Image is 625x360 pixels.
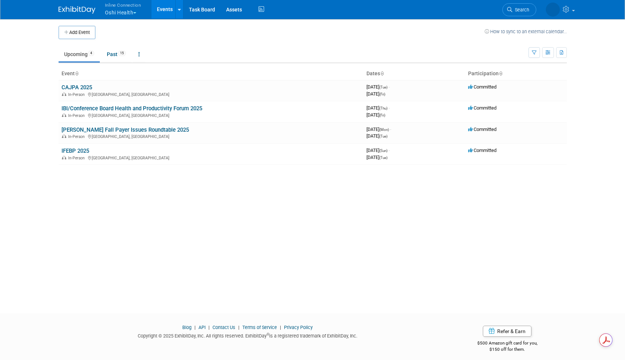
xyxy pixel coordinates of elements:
[364,67,465,80] th: Dates
[68,92,87,97] span: In-Person
[379,134,387,138] span: (Tue)
[62,105,202,112] a: IBI/Conference Board Health and Productivity Forum 2025
[366,133,387,139] span: [DATE]
[59,6,95,14] img: ExhibitDay
[199,325,206,330] a: API
[390,127,391,132] span: -
[379,113,385,117] span: (Fri)
[379,149,387,153] span: (Sun)
[465,67,567,80] th: Participation
[267,332,269,336] sup: ®
[62,113,66,117] img: In-Person Event
[468,84,496,90] span: Committed
[468,105,496,111] span: Committed
[379,106,387,110] span: (Thu)
[62,156,66,159] img: In-Person Event
[546,3,560,17] img: Brian Lew
[366,127,391,132] span: [DATE]
[59,67,364,80] th: Event
[379,85,387,89] span: (Tue)
[213,325,235,330] a: Contact Us
[182,325,192,330] a: Blog
[236,325,241,330] span: |
[366,155,387,160] span: [DATE]
[379,92,385,96] span: (Fri)
[379,156,387,160] span: (Tue)
[366,112,385,118] span: [DATE]
[88,51,94,56] span: 4
[379,128,389,132] span: (Mon)
[366,105,390,111] span: [DATE]
[118,51,126,56] span: 15
[207,325,211,330] span: |
[502,3,536,16] a: Search
[68,156,87,160] span: In-Person
[59,26,95,39] button: Add Event
[62,84,92,91] a: CAJPA 2025
[366,84,390,90] span: [DATE]
[59,331,437,339] div: Copyright © 2025 ExhibitDay, Inc. All rights reserved. ExhibitDay is a registered trademark of Ex...
[62,134,66,138] img: In-Person Event
[468,127,496,132] span: Committed
[193,325,197,330] span: |
[512,7,529,13] span: Search
[59,47,100,61] a: Upcoming4
[284,325,313,330] a: Privacy Policy
[389,84,390,90] span: -
[62,127,189,133] a: [PERSON_NAME] Fall Payer Issues Roundtable 2025
[380,70,384,76] a: Sort by Start Date
[101,47,131,61] a: Past15
[75,70,78,76] a: Sort by Event Name
[448,335,567,352] div: $500 Amazon gift card for you,
[62,155,361,160] div: [GEOGRAPHIC_DATA], [GEOGRAPHIC_DATA]
[499,70,502,76] a: Sort by Participation Type
[62,91,361,97] div: [GEOGRAPHIC_DATA], [GEOGRAPHIC_DATA]
[485,29,567,34] a: How to sync to an external calendar...
[448,346,567,353] div: $150 off for them.
[366,148,390,153] span: [DATE]
[68,113,87,118] span: In-Person
[68,134,87,139] span: In-Person
[62,148,89,154] a: IFEBP 2025
[62,92,66,96] img: In-Person Event
[366,91,385,97] span: [DATE]
[242,325,277,330] a: Terms of Service
[483,326,531,337] a: Refer & Earn
[389,148,390,153] span: -
[278,325,283,330] span: |
[389,105,390,111] span: -
[468,148,496,153] span: Committed
[62,112,361,118] div: [GEOGRAPHIC_DATA], [GEOGRAPHIC_DATA]
[105,1,141,9] span: Inline Connection
[62,133,361,139] div: [GEOGRAPHIC_DATA], [GEOGRAPHIC_DATA]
